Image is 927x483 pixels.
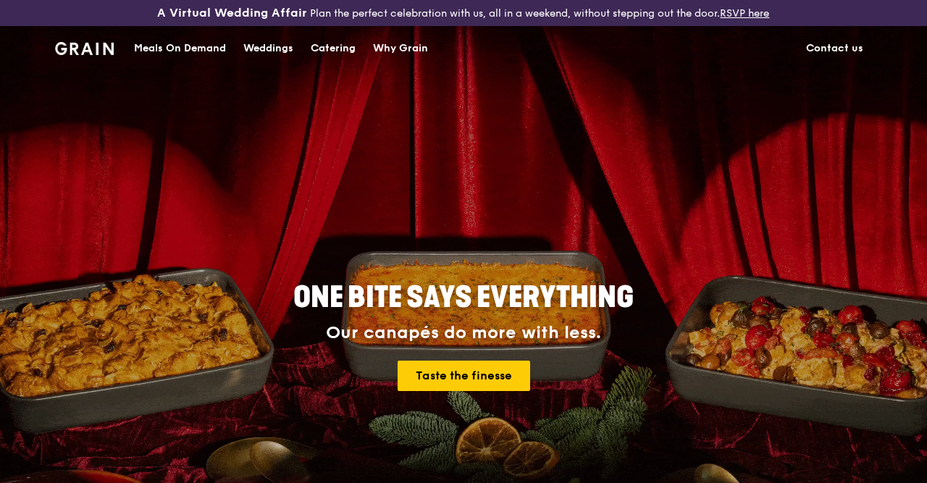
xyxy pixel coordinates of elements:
[293,280,634,315] span: ONE BITE SAYS EVERYTHING
[134,27,226,70] div: Meals On Demand
[311,27,356,70] div: Catering
[243,27,293,70] div: Weddings
[720,7,769,20] a: RSVP here
[154,6,772,20] div: Plan the perfect celebration with us, all in a weekend, without stepping out the door.
[55,42,114,55] img: Grain
[364,27,437,70] a: Why Grain
[55,25,114,69] a: GrainGrain
[157,6,307,20] h3: A Virtual Wedding Affair
[398,361,530,391] a: Taste the finesse
[235,27,302,70] a: Weddings
[373,27,428,70] div: Why Grain
[302,27,364,70] a: Catering
[797,27,872,70] a: Contact us
[203,323,724,343] div: Our canapés do more with less.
